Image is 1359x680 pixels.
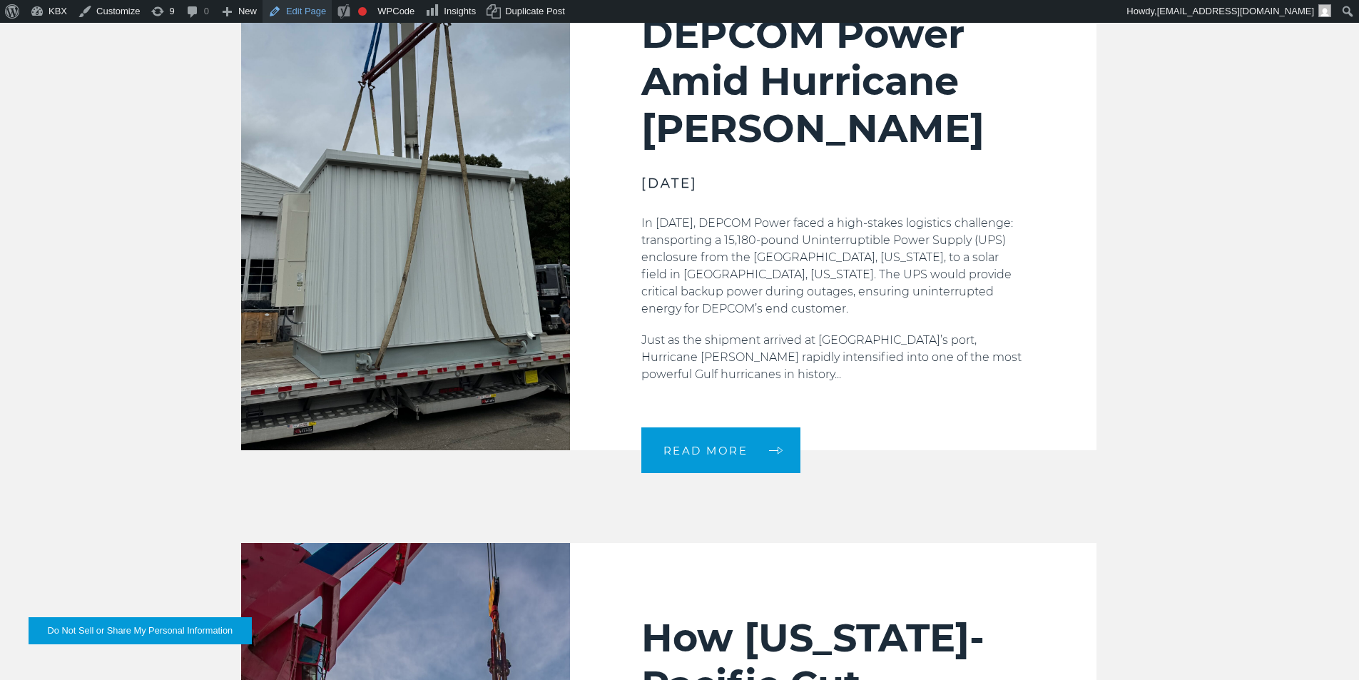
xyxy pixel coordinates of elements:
a: READ MORE arrow arrow [641,427,801,473]
p: In [DATE], DEPCOM Power faced a high-stakes logistics challenge: transporting a 15,180-pound Unin... [641,215,1025,318]
span: [EMAIL_ADDRESS][DOMAIN_NAME] [1157,6,1314,16]
div: Needs improvement [358,7,367,16]
h3: [DATE] [641,173,1025,193]
span: READ MORE [663,445,748,456]
button: Do Not Sell or Share My Personal Information [29,617,252,644]
p: Just as the shipment arrived at [GEOGRAPHIC_DATA]’s port, Hurricane [PERSON_NAME] rapidly intensi... [641,332,1025,383]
